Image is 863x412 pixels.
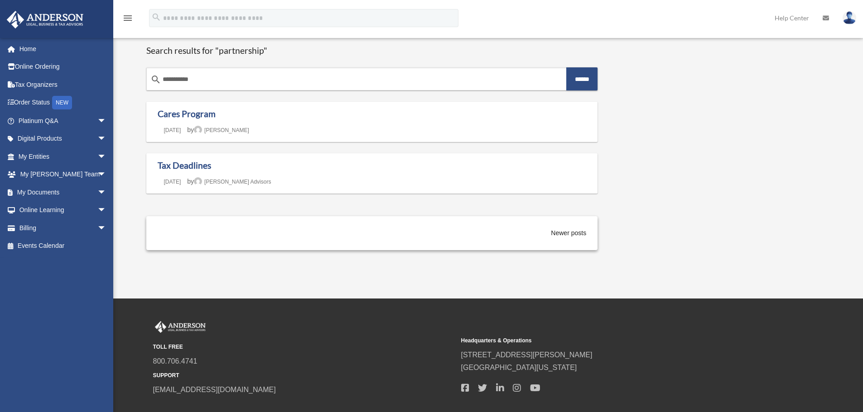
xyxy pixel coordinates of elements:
a: Online Learningarrow_drop_down [6,201,120,219]
a: Online Ordering [6,58,120,76]
a: My Documentsarrow_drop_down [6,183,120,201]
span: arrow_drop_down [97,147,116,166]
a: My Entitiesarrow_drop_down [6,147,120,166]
a: Cares Program [158,109,216,119]
a: Platinum Q&Aarrow_drop_down [6,112,120,130]
i: search [151,12,161,22]
img: Anderson Advisors Platinum Portal [153,321,207,333]
small: Headquarters & Operations [461,336,763,346]
a: Newer posts [393,227,586,239]
a: My [PERSON_NAME] Teamarrow_drop_down [6,166,120,184]
a: Billingarrow_drop_down [6,219,120,237]
span: arrow_drop_down [97,219,116,237]
span: by [187,178,271,185]
span: arrow_drop_down [97,183,116,202]
small: TOLL FREE [153,342,455,352]
a: [GEOGRAPHIC_DATA][US_STATE] [461,364,577,371]
a: [DATE] [158,179,188,185]
a: Digital Productsarrow_drop_down [6,130,120,148]
h1: Search results for "partnership" [146,45,598,57]
a: [DATE] [158,127,188,133]
a: [PERSON_NAME] [194,127,249,133]
a: 800.706.4741 [153,357,198,365]
img: Anderson Advisors Platinum Portal [4,11,86,28]
a: Order StatusNEW [6,94,120,112]
span: by [187,126,249,133]
a: [EMAIL_ADDRESS][DOMAIN_NAME] [153,386,276,393]
i: search [150,74,161,85]
span: arrow_drop_down [97,201,116,220]
a: [STREET_ADDRESS][PERSON_NAME] [461,351,593,359]
a: Tax Deadlines [158,160,211,170]
a: menu [122,16,133,24]
a: [PERSON_NAME] Advisors [194,179,271,185]
img: User Pic [843,11,856,24]
span: arrow_drop_down [97,166,116,184]
a: Home [6,40,120,58]
nav: Posts [146,205,598,253]
i: menu [122,13,133,24]
a: Tax Organizers [6,76,120,94]
div: NEW [52,96,72,109]
small: SUPPORT [153,371,455,380]
span: arrow_drop_down [97,130,116,148]
span: arrow_drop_down [97,112,116,130]
a: Events Calendar [6,237,120,255]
